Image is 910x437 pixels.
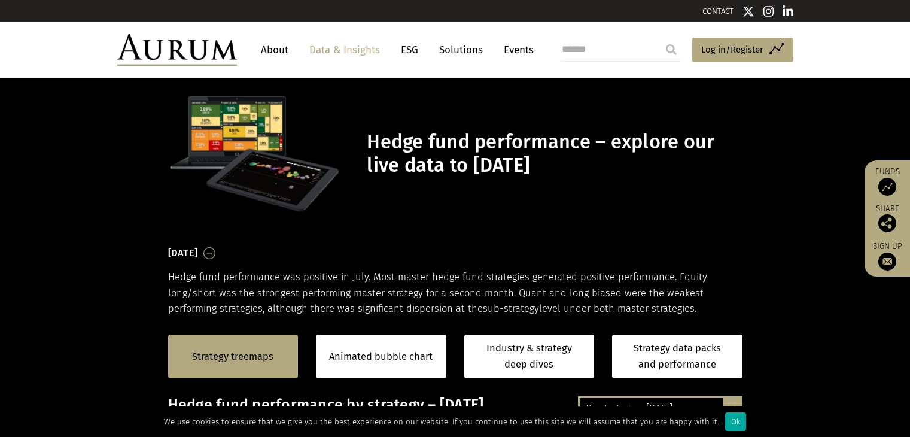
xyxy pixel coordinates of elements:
[329,349,433,365] a: Animated bubble chart
[395,39,424,61] a: ESG
[871,166,904,196] a: Funds
[433,39,489,61] a: Solutions
[464,335,595,378] a: Industry & strategy deep dives
[367,131,739,177] h1: Hedge fund performance – explore our live data to [DATE]
[498,39,534,61] a: Events
[192,349,273,365] a: Strategy treemaps
[612,335,742,378] a: Strategy data packs and performance
[763,5,774,17] img: Instagram icon
[702,7,734,16] a: CONTACT
[701,43,763,57] span: Log in/Register
[783,5,793,17] img: Linkedin icon
[117,34,237,66] img: Aurum
[878,178,896,196] img: Access Funds
[878,253,896,271] img: Sign up to our newsletter
[580,398,741,420] div: By strategy – [DATE]
[871,241,904,271] a: Sign up
[878,214,896,232] img: Share this post
[168,244,198,262] h3: [DATE]
[692,38,793,63] a: Log in/Register
[659,38,683,62] input: Submit
[168,396,742,432] h3: Hedge fund performance by strategy – [DATE]
[725,412,746,431] div: Ok
[255,39,294,61] a: About
[303,39,386,61] a: Data & Insights
[742,5,754,17] img: Twitter icon
[871,205,904,232] div: Share
[483,303,539,314] span: sub-strategy
[168,269,742,317] p: Hedge fund performance was positive in July. Most master hedge fund strategies generated positive...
